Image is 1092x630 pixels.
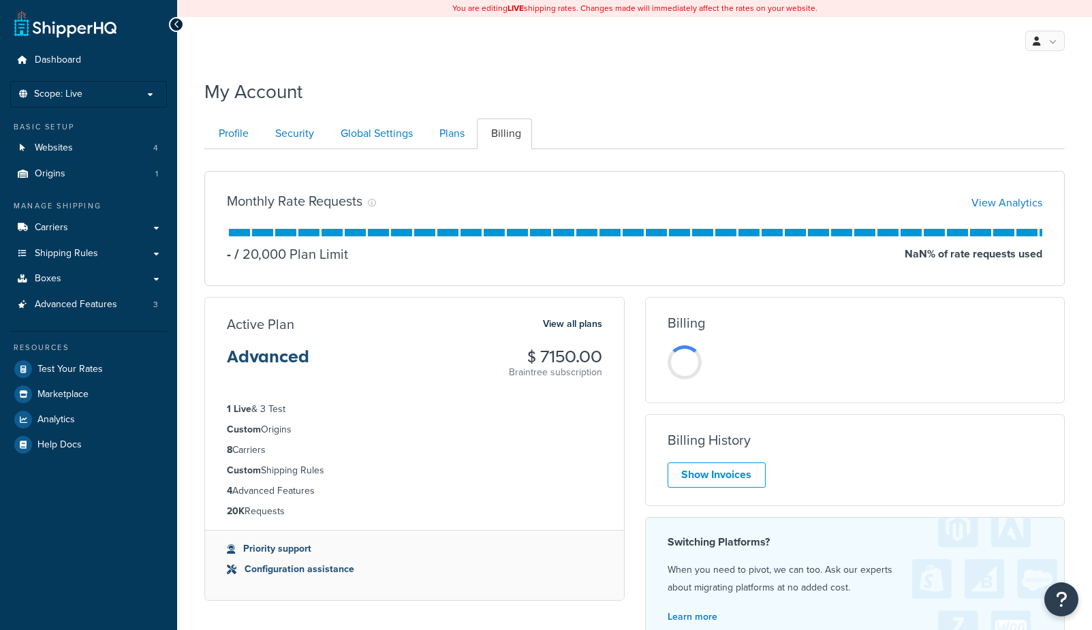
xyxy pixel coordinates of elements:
strong: Custom [227,422,261,437]
a: Advanced Features 3 [10,292,167,317]
span: Websites [35,142,73,154]
div: Resources [10,342,167,353]
span: 4 [153,142,158,154]
span: Test Your Rates [37,364,103,375]
a: Analytics [10,407,167,432]
li: Origins [10,161,167,187]
a: Dashboard [10,48,167,73]
li: Priority support [227,541,602,556]
strong: 1 Live [227,402,251,416]
span: Scope: Live [34,89,82,100]
span: 3 [153,299,158,311]
p: When you need to pivot, we can too. Ask our experts about migrating platforms at no added cost. [668,561,1043,597]
a: Help Docs [10,432,167,457]
span: Marketplace [37,389,89,400]
a: Global Settings [326,119,424,149]
p: - [227,245,231,264]
h3: Advanced [227,348,309,377]
a: Boxes [10,266,167,292]
div: Basic Setup [10,121,167,133]
a: Show Invoices [668,462,766,488]
strong: 20K [227,504,245,518]
button: Open Resource Center [1044,582,1078,616]
strong: 4 [227,484,232,498]
li: Carriers [227,443,602,458]
span: 1 [155,168,158,180]
span: Analytics [37,414,75,426]
span: Boxes [35,273,61,285]
a: Learn more [668,610,717,624]
a: Plans [425,119,475,149]
strong: 8 [227,443,232,457]
h3: Active Plan [227,317,294,332]
a: Origins 1 [10,161,167,187]
p: Braintree subscription [509,366,602,379]
h3: Billing History [668,432,751,447]
a: Test Your Rates [10,357,167,381]
li: Websites [10,136,167,161]
li: Requests [227,504,602,519]
h3: Billing [668,315,705,330]
span: Advanced Features [35,299,117,311]
h3: Monthly Rate Requests [227,193,362,208]
a: ShipperHQ Home [14,10,116,37]
a: View all plans [543,315,602,333]
h3: $ 7150.00 [509,348,602,366]
li: Configuration assistance [227,562,602,577]
div: Manage Shipping [10,200,167,212]
span: Shipping Rules [35,248,98,259]
a: Websites 4 [10,136,167,161]
span: Carriers [35,222,68,234]
a: Profile [204,119,260,149]
p: NaN % of rate requests used [905,245,1042,264]
h1: My Account [204,78,302,105]
a: Security [261,119,325,149]
li: & 3 Test [227,402,602,417]
a: Marketplace [10,382,167,407]
a: Shipping Rules [10,241,167,266]
b: LIVE [508,2,524,14]
li: Advanced Features [227,484,602,499]
span: Origins [35,168,65,180]
a: Carriers [10,215,167,240]
h4: Switching Platforms? [668,534,1043,550]
span: Help Docs [37,439,82,451]
span: Dashboard [35,54,81,66]
a: View Analytics [971,195,1042,210]
span: / [234,244,239,264]
a: Billing [477,119,532,149]
p: 20,000 Plan Limit [231,245,348,264]
li: Shipping Rules [227,463,602,478]
strong: Custom [227,463,261,477]
li: Origins [227,422,602,437]
li: Advanced Features [10,292,167,317]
